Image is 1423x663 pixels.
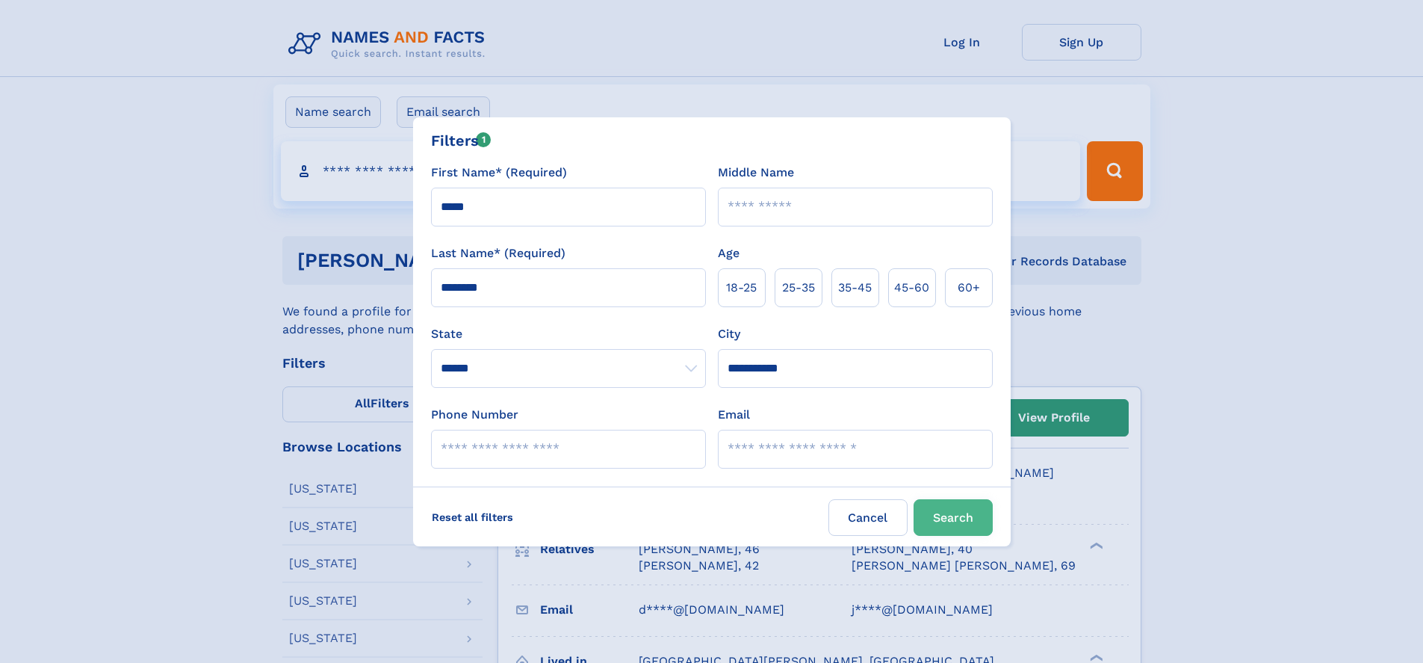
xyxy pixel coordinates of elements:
label: State [431,325,706,343]
label: Last Name* (Required) [431,244,565,262]
span: 18‑25 [726,279,757,297]
label: Age [718,244,740,262]
label: Cancel [828,499,908,536]
label: Middle Name [718,164,794,182]
label: Reset all filters [422,499,523,535]
label: Email [718,406,750,424]
label: First Name* (Required) [431,164,567,182]
div: Filters [431,129,492,152]
label: Phone Number [431,406,518,424]
span: 45‑60 [894,279,929,297]
span: 25‑35 [782,279,815,297]
span: 35‑45 [838,279,872,297]
button: Search [914,499,993,536]
label: City [718,325,740,343]
span: 60+ [958,279,980,297]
